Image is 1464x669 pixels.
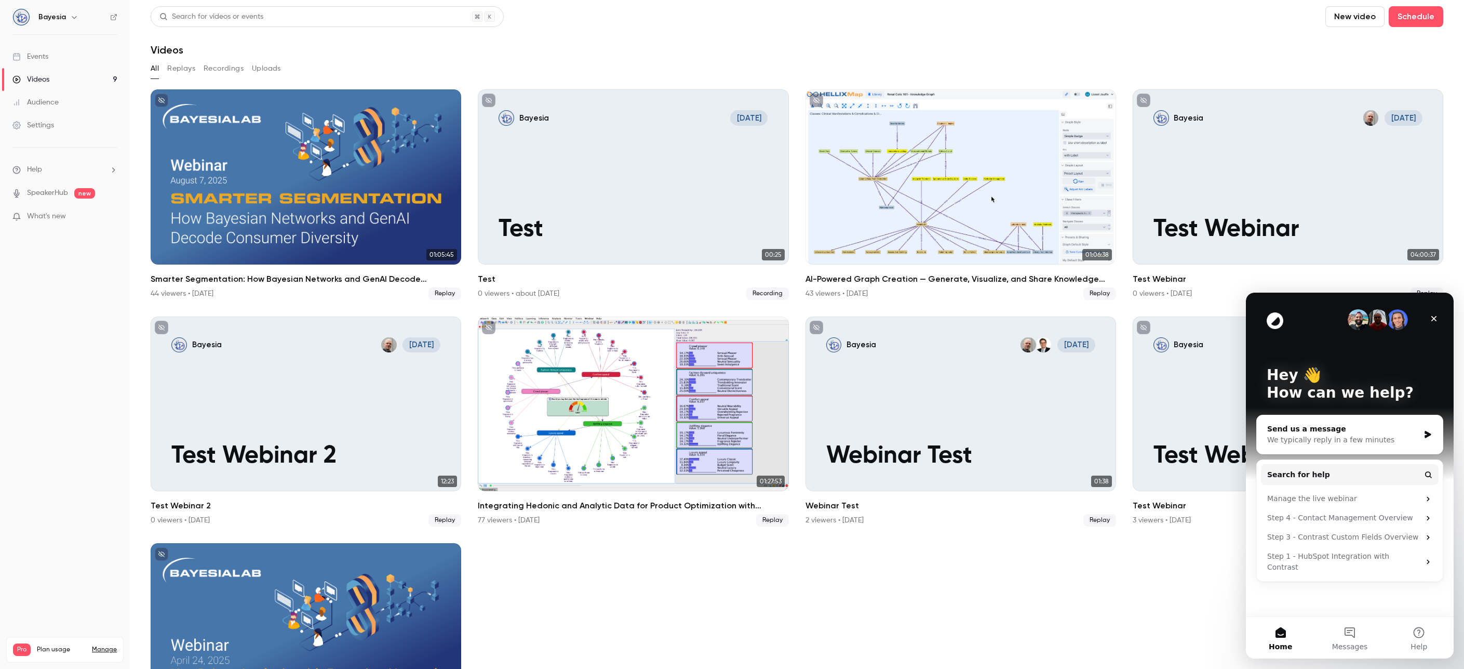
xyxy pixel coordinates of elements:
button: unpublished [810,94,823,107]
p: Bayesia [1174,339,1203,350]
span: 12:23 [438,476,457,487]
button: unpublished [155,321,168,334]
a: TestBayesia[DATE]Test00:25Test0 viewers • about [DATE]Recording [478,89,788,300]
p: Webinar Test [826,442,1095,470]
li: Test Webinar [1133,317,1443,527]
div: Videos [12,74,49,85]
li: Integrating Hedonic and Analytic Data for Product Optimization with Bayesian Networks and GenAI [478,317,788,527]
li: Webinar Test [805,317,1116,527]
a: Manage [92,646,117,654]
button: unpublished [155,547,168,561]
button: New video [1325,6,1385,27]
button: unpublished [482,321,495,334]
h2: Smarter Segmentation: How Bayesian Networks and GenAI Decode Consumer Diversity [151,273,461,285]
div: Settings [12,120,54,130]
p: Bayesia [192,339,222,350]
button: Replays [167,60,195,77]
p: Test [499,216,768,244]
span: [DATE] [1057,337,1095,353]
a: Test WebinarBayesiaLionel Jouffe[DATE]Test Webinar04:00:37Test Webinar0 viewers • [DATE]Replay [1133,89,1443,300]
div: 0 viewers • about [DATE] [478,288,559,299]
span: Replay [1411,287,1443,300]
button: Recordings [204,60,244,77]
img: Test Webinar 2 [171,337,187,353]
a: 01:27:53Integrating Hedonic and Analytic Data for Product Optimization with Bayesian Networks and... [478,317,788,527]
h2: AI-Powered Graph Creation — Generate, Visualize, and Share Knowledge with HellixMap [805,273,1116,285]
li: Test Webinar [1133,89,1443,300]
span: Replay [1083,287,1116,300]
h2: Test Webinar [1133,500,1443,512]
button: unpublished [482,94,495,107]
button: All [151,60,159,77]
span: [DATE] [402,337,440,353]
div: 0 viewers • [DATE] [151,515,210,526]
span: 04:00:37 [1407,249,1439,260]
h2: Test Webinar 2 [151,500,461,512]
p: Bayesia [1174,113,1203,123]
img: Test Webinar [1153,110,1169,126]
li: Test Webinar 2 [151,317,461,527]
button: unpublished [810,321,823,334]
div: 3 viewers • [DATE] [1133,515,1191,526]
h2: Webinar Test [805,500,1116,512]
h2: Integrating Hedonic and Analytic Data for Product Optimization with Bayesian Networks and GenAI [478,500,788,512]
button: Schedule [1389,6,1443,27]
div: 44 viewers • [DATE] [151,288,213,299]
li: help-dropdown-opener [12,164,117,175]
span: What's new [27,211,66,222]
span: 01:05:45 [426,249,457,260]
button: unpublished [1137,321,1150,334]
li: Test [478,89,788,300]
img: Stefan Conrady [1036,337,1051,353]
img: Lionel Jouffe [381,337,397,353]
span: [DATE] [1385,110,1422,126]
h2: Test Webinar [1133,273,1443,285]
a: Webinar TestBayesiaStefan ConradyLionel Jouffe[DATE]Webinar Test01:38Webinar Test2 viewers • [DAT... [805,317,1116,527]
span: Recording [746,287,789,300]
img: Webinar Test [826,337,842,353]
p: Test Webinar [1153,216,1422,244]
img: Test Webinar [1153,337,1169,353]
h6: Bayesia [38,12,66,22]
button: unpublished [1137,94,1150,107]
div: Audience [12,97,59,108]
span: 00:25 [762,249,785,260]
span: Replay [428,514,461,527]
div: 0 viewers • [DATE] [1133,288,1192,299]
div: 43 viewers • [DATE] [805,288,868,299]
a: Test WebinarBayesiaLionel Jouffe[DATE]Test Webinar13:21Test Webinar3 viewers • [DATE]Replay [1133,317,1443,527]
div: 77 viewers • [DATE] [478,515,540,526]
p: Test Webinar 2 [171,442,440,470]
span: [DATE] [730,110,768,126]
a: 01:06:38AI-Powered Graph Creation — Generate, Visualize, and Share Knowledge with HellixMap43 vie... [805,89,1116,300]
div: 2 viewers • [DATE] [805,515,864,526]
span: 01:38 [1091,476,1112,487]
iframe: Intercom live chat [1246,293,1454,659]
p: Bayesia [519,113,549,123]
img: Lionel Jouffe [1020,337,1036,353]
img: Bayesia [13,9,30,25]
div: Search for videos or events [159,11,263,22]
span: 01:06:38 [1082,249,1112,260]
img: Test [499,110,514,126]
a: SpeakerHub [27,188,68,199]
h2: Test [478,273,788,285]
